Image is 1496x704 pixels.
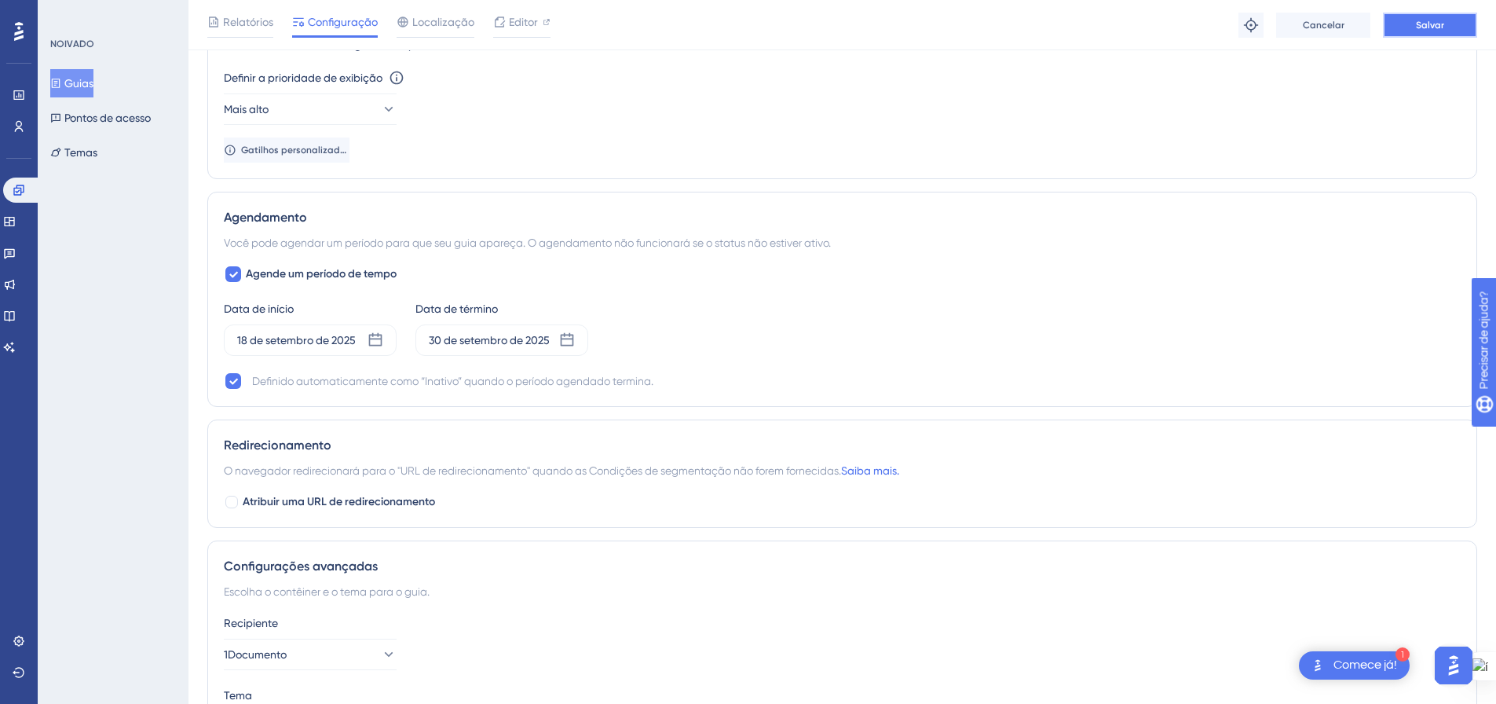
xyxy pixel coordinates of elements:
font: Configurações avançadas [224,559,378,574]
a: Saiba mais. [841,464,899,477]
button: Mais alto [224,93,397,125]
font: Guias [64,77,93,90]
img: imagem-do-lançador-texto-alternativo [1308,656,1327,675]
font: O navegador redirecionará para o "URL de redirecionamento" quando as Condições de segmentação não... [224,464,841,477]
font: Editor [509,16,538,28]
font: Relatórios [223,16,273,28]
font: 1Documento [224,648,287,661]
iframe: Iniciador do Assistente de IA do UserGuiding [1430,642,1477,689]
font: Data de início [224,302,294,315]
font: Agende um período de tempo [246,267,397,280]
font: NOIVADO [50,38,94,49]
font: Tema [224,689,252,702]
font: Gatilhos personalizados [241,145,350,156]
font: Data de término [415,302,498,315]
font: 18 de setembro de 2025 [237,334,356,346]
font: Pontos de acesso [64,112,151,124]
font: 30 de setembro de 2025 [429,334,550,346]
button: Guias [50,69,93,97]
button: Gatilhos personalizados [224,137,349,163]
font: Salvar [1416,20,1444,31]
font: Agendamento [224,210,307,225]
font: Recipiente [224,617,278,629]
font: Localização [412,16,474,28]
font: Escolha o contêiner e o tema para o guia. [224,585,430,598]
font: 1 [1400,651,1405,659]
font: Temas [64,146,97,159]
font: Redirecionamento [224,438,331,453]
div: Abra a lista de verificação Comece!, módulos restantes: 1 [1299,651,1410,680]
button: Temas [50,138,97,167]
font: Atribuir uma URL de redirecionamento [243,495,435,508]
button: 1Documento [224,639,397,670]
button: Cancelar [1276,13,1370,38]
font: Comece já! [1333,658,1397,671]
font: Mais alto [224,103,269,115]
font: Você pode agendar um período para que seu guia apareça. O agendamento não funcionará se o status ... [224,236,831,249]
font: Definido automaticamente como “Inativo” quando o período agendado termina. [252,375,653,387]
font: Cancelar [1303,20,1344,31]
font: Precisar de ajuda? [37,7,135,19]
font: Definir a prioridade de exibição [224,71,382,84]
button: Pontos de acesso [50,104,151,132]
button: Salvar [1383,13,1477,38]
font: Configuração [308,16,378,28]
